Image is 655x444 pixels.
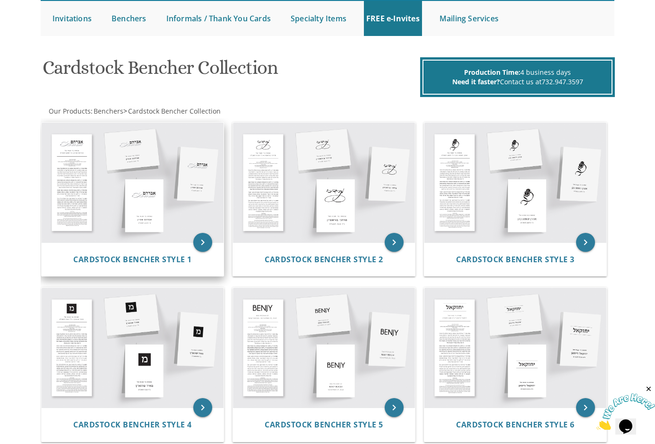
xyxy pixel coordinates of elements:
[576,398,595,417] a: keyboard_arrow_right
[456,420,575,429] a: Cardstock Bencher Style 6
[456,419,575,430] span: Cardstock Bencher Style 6
[422,60,612,95] div: 4 business days Contact us at
[128,107,221,115] span: Cardstock Bencher Collection
[456,254,575,265] span: Cardstock Bencher Style 3
[233,123,415,242] img: Cardstock Bencher Style 2
[576,233,595,252] a: keyboard_arrow_right
[193,398,212,417] a: keyboard_arrow_right
[73,254,192,265] span: Cardstock Bencher Style 1
[364,1,422,36] a: FREE e-Invites
[42,123,224,242] img: Cardstock Bencher Style 1
[42,288,224,408] img: Cardstock Bencher Style 4
[41,107,327,116] div: :
[73,420,192,429] a: Cardstock Bencher Style 4
[73,255,192,264] a: Cardstock Bencher Style 1
[424,288,606,408] img: Cardstock Bencher Style 6
[452,77,500,86] span: Need it faster?
[596,385,655,430] iframe: chat widget
[123,107,221,115] span: >
[424,123,606,242] img: Cardstock Bencher Style 3
[43,57,418,85] h1: Cardstock Bencher Collection
[109,1,149,36] a: Benchers
[94,107,123,115] span: Benchers
[193,233,212,252] a: keyboard_arrow_right
[464,68,520,77] span: Production Time:
[288,1,349,36] a: Specialty Items
[542,77,583,86] a: 732.947.3597
[456,255,575,264] a: Cardstock Bencher Style 3
[164,1,273,36] a: Informals / Thank You Cards
[265,254,383,265] span: Cardstock Bencher Style 2
[50,1,94,36] a: Invitations
[265,419,383,430] span: Cardstock Bencher Style 5
[127,107,221,115] a: Cardstock Bencher Collection
[385,398,404,417] a: keyboard_arrow_right
[385,233,404,252] a: keyboard_arrow_right
[93,107,123,115] a: Benchers
[437,1,501,36] a: Mailing Services
[48,107,91,115] a: Our Products
[265,420,383,429] a: Cardstock Bencher Style 5
[233,288,415,408] img: Cardstock Bencher Style 5
[265,255,383,264] a: Cardstock Bencher Style 2
[73,419,192,430] span: Cardstock Bencher Style 4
